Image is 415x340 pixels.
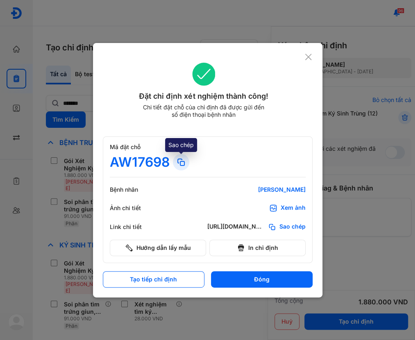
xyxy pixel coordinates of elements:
[207,223,265,231] div: [URL][DOMAIN_NAME]
[110,143,306,151] div: Mã đặt chỗ
[110,204,159,212] div: Ảnh chi tiết
[281,204,306,212] div: Xem ảnh
[110,240,206,256] button: Hướng dẫn lấy mẫu
[209,240,306,256] button: In chỉ định
[207,186,306,193] div: [PERSON_NAME]
[110,223,159,231] div: Link chi tiết
[103,91,305,102] div: Đặt chỉ định xét nghiệm thành công!
[110,186,159,193] div: Bệnh nhân
[110,154,170,170] div: AW17698
[279,223,306,231] span: Sao chép
[211,271,313,288] button: Đóng
[139,104,268,118] div: Chi tiết đặt chỗ của chỉ định đã được gửi đến số điện thoại bệnh nhân
[103,271,204,288] button: Tạo tiếp chỉ định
